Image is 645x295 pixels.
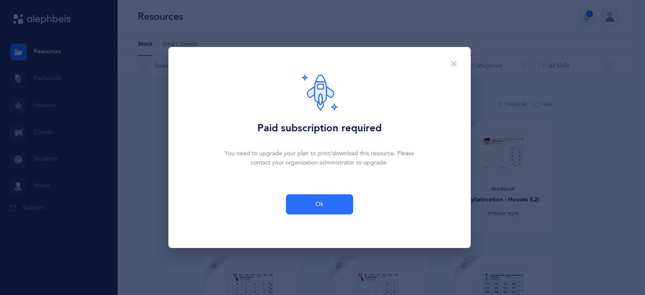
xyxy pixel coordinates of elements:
div: Paid subscription required [257,121,382,136]
span: Ok [315,200,323,209]
button: Ok [286,194,353,214]
img: premium.svg [301,74,338,111]
div: You need to upgrade your plan to print/download this resource. Please contact your organization a... [223,149,416,168]
button: Close [444,54,464,74]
